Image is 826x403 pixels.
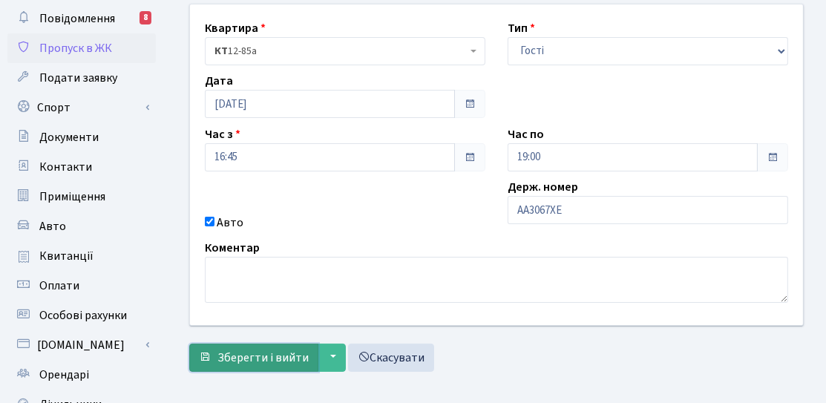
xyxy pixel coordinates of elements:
label: Авто [217,214,243,232]
span: Орендарі [39,367,89,383]
label: Квартира [205,19,266,37]
a: Приміщення [7,182,156,212]
div: 8 [140,11,151,24]
a: Квитанції [7,241,156,271]
span: Документи [39,129,99,145]
a: Пропуск в ЖК [7,33,156,63]
a: Оплати [7,271,156,301]
label: Тип [508,19,535,37]
label: Дата [205,72,233,90]
span: Приміщення [39,189,105,205]
span: <b>КТ</b>&nbsp;&nbsp;&nbsp;&nbsp;12-85а [205,37,485,65]
label: Держ. номер [508,178,578,196]
a: Особові рахунки [7,301,156,330]
a: Повідомлення8 [7,4,156,33]
span: Подати заявку [39,70,117,86]
span: Контакти [39,159,92,175]
input: AA0001AA [508,196,788,224]
button: Зберегти і вийти [189,344,318,372]
span: Авто [39,218,66,235]
span: Пропуск в ЖК [39,40,112,56]
a: Авто [7,212,156,241]
a: Контакти [7,152,156,182]
a: [DOMAIN_NAME] [7,330,156,360]
label: Час з [205,125,240,143]
span: <b>КТ</b>&nbsp;&nbsp;&nbsp;&nbsp;12-85а [214,44,467,59]
a: Орендарі [7,360,156,390]
label: Час по [508,125,544,143]
a: Спорт [7,93,156,122]
span: Оплати [39,278,79,294]
a: Скасувати [348,344,434,372]
span: Особові рахунки [39,307,127,324]
a: Документи [7,122,156,152]
span: Зберегти і вийти [217,350,309,366]
label: Коментар [205,239,260,257]
b: КТ [214,44,228,59]
span: Квитанції [39,248,94,264]
span: Повідомлення [39,10,115,27]
a: Подати заявку [7,63,156,93]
